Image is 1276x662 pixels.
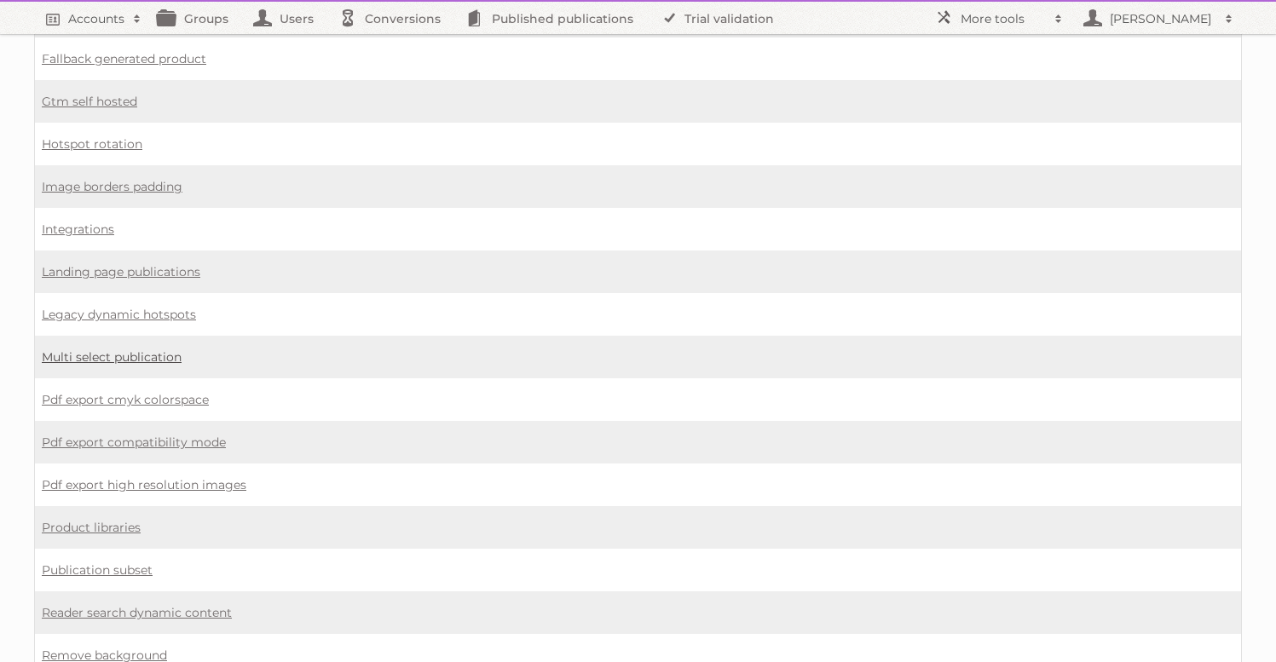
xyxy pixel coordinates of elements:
a: Trial validation [650,2,791,34]
h2: Accounts [68,10,124,27]
a: Product libraries [42,520,141,535]
a: Publication subset [42,562,153,578]
a: Pdf export compatibility mode [42,435,226,450]
a: Legacy dynamic hotspots [42,307,196,322]
a: [PERSON_NAME] [1071,2,1242,34]
a: Reader search dynamic content [42,605,232,620]
a: Hotspot rotation [42,136,142,152]
a: Integrations [42,222,114,237]
a: Groups [150,2,245,34]
h2: More tools [961,10,1046,27]
a: Pdf export high resolution images [42,477,246,492]
a: Accounts [34,2,150,34]
a: Gtm self hosted [42,94,137,109]
a: Published publications [458,2,650,34]
h2: [PERSON_NAME] [1106,10,1216,27]
a: Users [245,2,331,34]
a: Multi select publication [42,349,182,365]
a: Pdf export cmyk colorspace [42,392,209,407]
a: Conversions [331,2,458,34]
a: Fallback generated product [42,51,206,66]
a: Image borders padding [42,179,182,194]
a: More tools [927,2,1071,34]
a: Landing page publications [42,264,200,279]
